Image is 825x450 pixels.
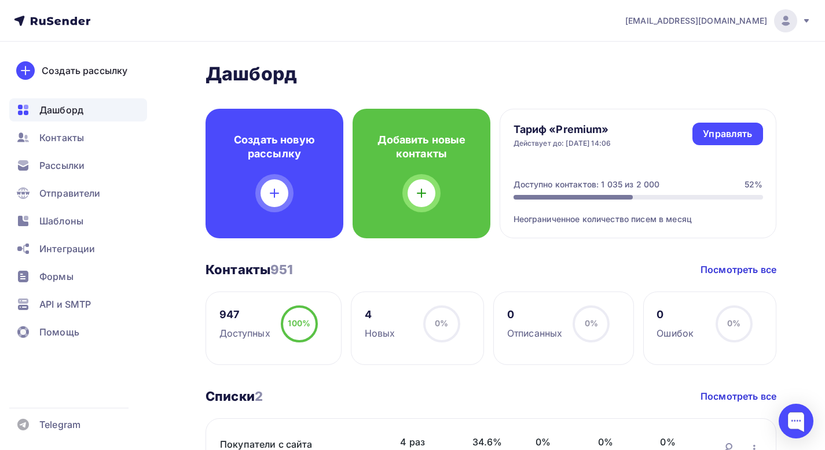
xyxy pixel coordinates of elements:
span: 0% [435,318,448,328]
div: 947 [219,308,270,322]
h2: Дашборд [206,62,776,86]
span: 0% [660,435,699,449]
span: Формы [39,270,74,283]
a: [EMAIL_ADDRESS][DOMAIN_NAME] [625,9,811,32]
div: Новых [365,326,395,340]
a: Контакты [9,126,147,149]
div: 52% [745,179,762,190]
span: 100% [288,318,310,328]
span: 0% [536,435,575,449]
div: Доступно контактов: 1 035 из 2 000 [514,179,660,190]
div: Управлять [703,127,752,141]
a: Формы [9,265,147,288]
a: Посмотреть все [701,389,776,403]
div: Неограниченное количество писем в месяц [514,200,763,225]
div: Создать рассылку [42,64,127,78]
span: Помощь [39,325,79,339]
span: Шаблоны [39,214,83,228]
span: Контакты [39,131,84,145]
span: Telegram [39,418,80,431]
span: 0% [598,435,637,449]
h3: Контакты [206,261,294,278]
div: 4 [365,308,395,322]
a: Отправители [9,182,147,205]
span: 951 [270,262,293,277]
h4: Тариф «Premium» [514,123,611,137]
h4: Добавить новые контакты [371,133,472,161]
span: 2 [255,389,263,404]
div: Доступных [219,326,270,340]
span: 0% [727,318,740,328]
span: Интеграции [39,242,95,256]
div: 0 [657,308,694,322]
a: Посмотреть все [701,263,776,276]
div: Отписанных [507,326,562,340]
span: [EMAIL_ADDRESS][DOMAIN_NAME] [625,15,767,27]
a: Шаблоны [9,209,147,233]
div: 0 [507,308,562,322]
div: Ошибок [657,326,694,340]
a: Рассылки [9,154,147,177]
span: 34.6% [472,435,512,449]
span: Дашборд [39,103,83,117]
div: Действует до: [DATE] 14:06 [514,139,611,148]
span: API и SMTP [39,297,91,311]
span: Отправители [39,186,101,200]
span: 0% [585,318,598,328]
a: Дашборд [9,98,147,121]
h4: Создать новую рассылку [224,133,325,161]
span: Рассылки [39,158,85,172]
span: 4 раз [400,435,449,449]
h3: Списки [206,388,263,404]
